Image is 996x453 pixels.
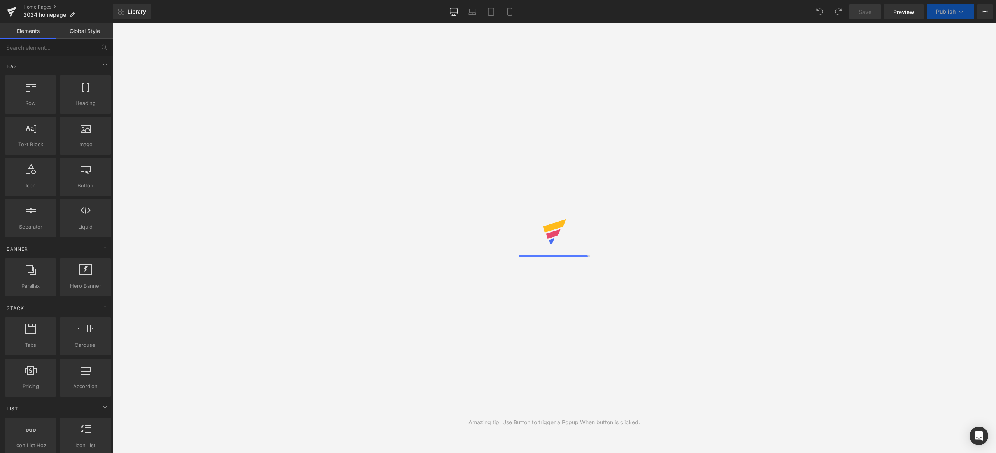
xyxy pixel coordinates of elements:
[62,223,109,231] span: Liquid
[463,4,482,19] a: Laptop
[62,282,109,290] span: Hero Banner
[113,4,151,19] a: New Library
[62,441,109,450] span: Icon List
[812,4,828,19] button: Undo
[7,441,54,450] span: Icon List Hoz
[831,4,846,19] button: Redo
[927,4,974,19] button: Publish
[6,304,25,312] span: Stack
[7,182,54,190] span: Icon
[62,99,109,107] span: Heading
[23,12,66,18] span: 2024 homepage
[7,341,54,349] span: Tabs
[6,245,29,253] span: Banner
[62,140,109,149] span: Image
[482,4,500,19] a: Tablet
[6,63,21,70] span: Base
[23,4,113,10] a: Home Pages
[128,8,146,15] span: Library
[62,341,109,349] span: Carousel
[7,382,54,390] span: Pricing
[7,99,54,107] span: Row
[468,418,640,427] div: Amazing tip: Use Button to trigger a Popup When button is clicked.
[884,4,924,19] a: Preview
[859,8,871,16] span: Save
[56,23,113,39] a: Global Style
[7,282,54,290] span: Parallax
[6,405,19,412] span: List
[7,223,54,231] span: Separator
[936,9,956,15] span: Publish
[7,140,54,149] span: Text Block
[62,182,109,190] span: Button
[970,427,988,445] div: Open Intercom Messenger
[893,8,914,16] span: Preview
[444,4,463,19] a: Desktop
[62,382,109,390] span: Accordion
[977,4,993,19] button: More
[500,4,519,19] a: Mobile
